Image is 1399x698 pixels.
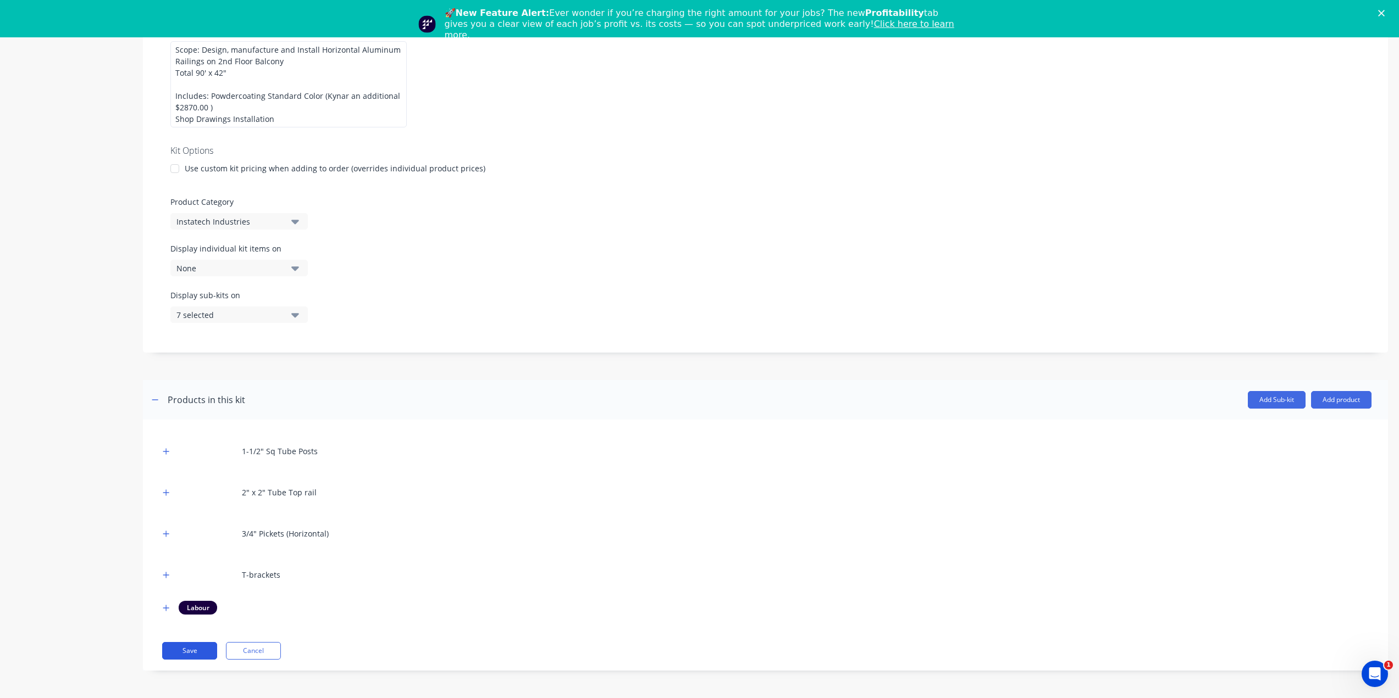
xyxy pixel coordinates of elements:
div: Instatech Industries [176,216,283,227]
div: T-brackets [242,569,280,580]
div: Use custom kit pricing when adding to order (overrides individual product prices) [185,163,485,174]
div: 1-1/2" Sq Tube Posts [242,445,318,457]
div: 3/4" Pickets (Horizontal) [242,528,329,539]
div: 2" x 2" Tube Top rail [242,487,317,498]
label: Display individual kit items on [170,243,308,254]
iframe: Intercom live chat [1362,661,1388,687]
b: Profitability [865,8,924,18]
b: New Feature Alert: [456,8,550,18]
div: Kit Options [170,144,1361,157]
button: Save [162,642,217,660]
button: Add Sub-kit [1248,391,1306,409]
span: 1 [1384,661,1393,669]
label: Display sub-kits on [170,289,308,301]
div: Products in this kit [168,393,245,406]
div: Scope: Design, manufacture and Install Horizontal Aluminum Railings on 2nd Floor Balcony Total 90... [170,41,407,127]
label: Product Category [170,196,1361,208]
div: 7 selected [176,309,283,321]
button: None [170,260,308,276]
button: 7 selected [170,306,308,323]
img: Profile image for Team [418,15,436,33]
button: Cancel [226,642,281,660]
button: Instatech Industries [170,213,308,230]
div: Labour [179,601,217,614]
div: 🚀 Ever wonder if you’re charging the right amount for your jobs? The new tab gives you a clear vi... [445,8,964,41]
button: Add product [1311,391,1372,409]
a: Click here to learn more. [445,19,954,40]
div: Close [1378,10,1389,16]
div: None [176,263,283,274]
